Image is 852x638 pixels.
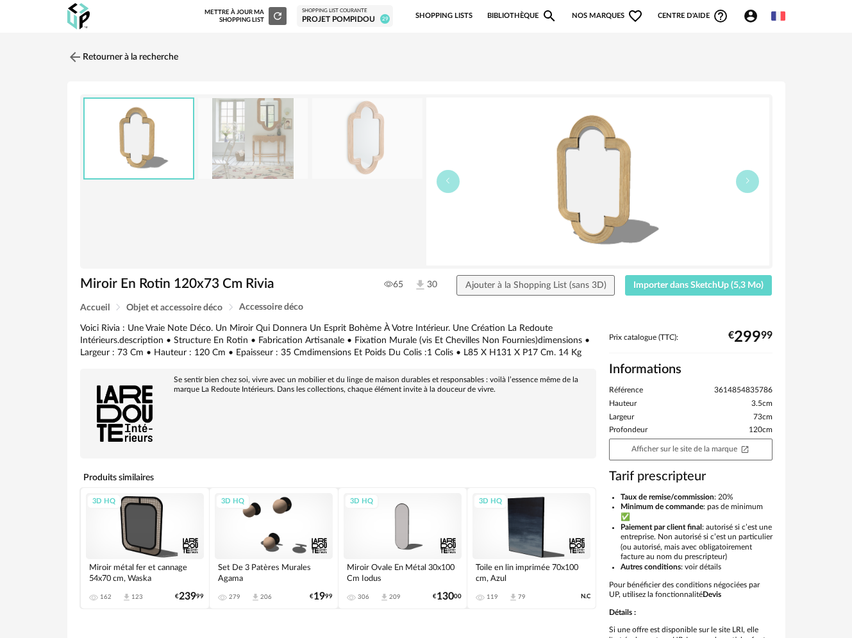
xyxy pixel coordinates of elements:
[753,412,773,423] span: 73cm
[312,98,422,180] img: 5d71bc971c5dfbe94110fef3a6ecd6a7.jpg
[380,14,390,24] span: 29
[122,592,131,602] span: Download icon
[609,385,643,396] span: Référence
[67,3,90,29] img: OXP
[609,399,637,409] span: Hauteur
[415,3,472,29] a: Shopping Lists
[621,523,773,562] li: : autorisé si c’est une entreprise. Non autorisé si c’est un particulier (ou autorisé, mais avec ...
[85,99,194,179] img: thumbnail.png
[609,468,773,485] h3: Tarif prescripteur
[628,8,643,24] span: Heart Outline icon
[413,278,435,292] span: 30
[621,562,773,573] li: : voir détails
[302,8,388,14] div: Shopping List courante
[198,98,308,180] img: f94021e07ea19c167c1e3bd010f97973.jpg
[344,494,379,510] div: 3D HQ
[714,385,773,396] span: 3614854835786
[80,275,361,292] h1: Miroir En Rotin 120x73 Cm Rivia
[713,8,728,24] span: Help Circle Outline icon
[131,593,143,601] div: 123
[251,592,260,602] span: Download icon
[581,592,590,601] span: N.C
[740,444,749,453] span: Open In New icon
[542,8,557,24] span: Magnify icon
[633,281,764,290] span: Importer dans SketchUp (5,3 Mo)
[625,275,773,296] button: Importer dans SketchUp (5,3 Mo)
[389,593,401,601] div: 209
[80,303,773,312] div: Breadcrumb
[260,593,272,601] div: 206
[229,593,240,601] div: 279
[473,494,508,510] div: 3D HQ
[80,469,596,487] h4: Produits similaires
[728,333,773,342] div: € 99
[572,3,644,29] span: Nos marques
[67,49,83,65] img: svg+xml;base64,PHN2ZyB3aWR0aD0iMjQiIGhlaWdodD0iMjQiIHZpZXdCb3g9IjAgMCAyNCAyNCIgZmlsbD0ibm9uZSIgeG...
[87,494,121,510] div: 3D HQ
[751,399,773,409] span: 3.5cm
[621,492,773,503] li: : 20%
[609,425,647,435] span: Profondeur
[621,523,702,531] b: Paiement par client final
[413,278,427,292] img: Téléchargements
[508,592,518,602] span: Download icon
[743,8,764,24] span: Account Circle icon
[734,333,761,342] span: 299
[67,43,178,71] a: Retourner à la recherche
[344,559,462,585] div: Miroir Ovale En Métal 30x100 Cm Iodus
[771,9,785,23] img: fr
[239,303,303,312] span: Accessoire déco
[472,559,590,585] div: Toile en lin imprimée 70x100 cm, Azul
[205,7,287,25] div: Mettre à jour ma Shopping List
[465,281,606,290] span: Ajouter à la Shopping List (sans 3D)
[86,559,204,585] div: Miroir métal fer et cannage 54x70 cm, Waska
[487,3,558,29] a: BibliothèqueMagnify icon
[272,13,283,19] span: Refresh icon
[437,592,454,601] span: 130
[703,591,721,598] b: Devis
[210,488,338,609] a: 3D HQ Set De 3 Patères Murales Agama 279 Download icon 206 €1999
[609,361,773,378] h2: Informations
[609,439,773,460] a: Afficher sur le site de la marqueOpen In New icon
[100,593,112,601] div: 162
[487,593,498,601] div: 119
[749,425,773,435] span: 120cm
[621,503,703,510] b: Minimum de commande
[518,593,526,601] div: 79
[81,488,209,609] a: 3D HQ Miroir métal fer et cannage 54x70 cm, Waska 162 Download icon 123 €23999
[621,563,681,571] b: Autres conditions
[621,493,714,501] b: Taux de remise/commission
[302,15,388,25] div: Projet Pompidou
[87,375,590,394] div: Se sentir bien chez soi, vivre avec un mobilier et du linge de maison durables et responsables : ...
[358,593,369,601] div: 306
[609,333,773,354] div: Prix catalogue (TTC):
[426,97,769,265] img: thumbnail.png
[433,592,462,601] div: € 00
[310,592,333,601] div: € 99
[302,8,388,24] a: Shopping List courante Projet Pompidou 29
[609,580,773,600] p: Pour bénéficier des conditions négociées par UP, utilisez la fonctionnalité
[126,303,222,312] span: Objet et accessoire déco
[467,488,596,609] a: 3D HQ Toile en lin imprimée 70x100 cm, Azul 119 Download icon 79 N.C
[384,279,403,290] span: 65
[743,8,758,24] span: Account Circle icon
[621,502,773,522] li: : pas de minimum ✅
[456,275,615,296] button: Ajouter à la Shopping List (sans 3D)
[179,592,196,601] span: 239
[87,375,163,452] img: brand logo
[175,592,204,601] div: € 99
[215,559,333,585] div: Set De 3 Patères Murales Agama
[380,592,389,602] span: Download icon
[609,609,636,616] b: Détails :
[80,323,596,359] div: Voici Rivia : Une Vraie Note Déco. Un Miroir Qui Donnera Un Esprit Bohème À Votre Intérieur. Une ...
[80,303,110,312] span: Accueil
[609,412,634,423] span: Largeur
[313,592,325,601] span: 19
[338,488,467,609] a: 3D HQ Miroir Ovale En Métal 30x100 Cm Iodus 306 Download icon 209 €13000
[658,8,729,24] span: Centre d'aideHelp Circle Outline icon
[215,494,250,510] div: 3D HQ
